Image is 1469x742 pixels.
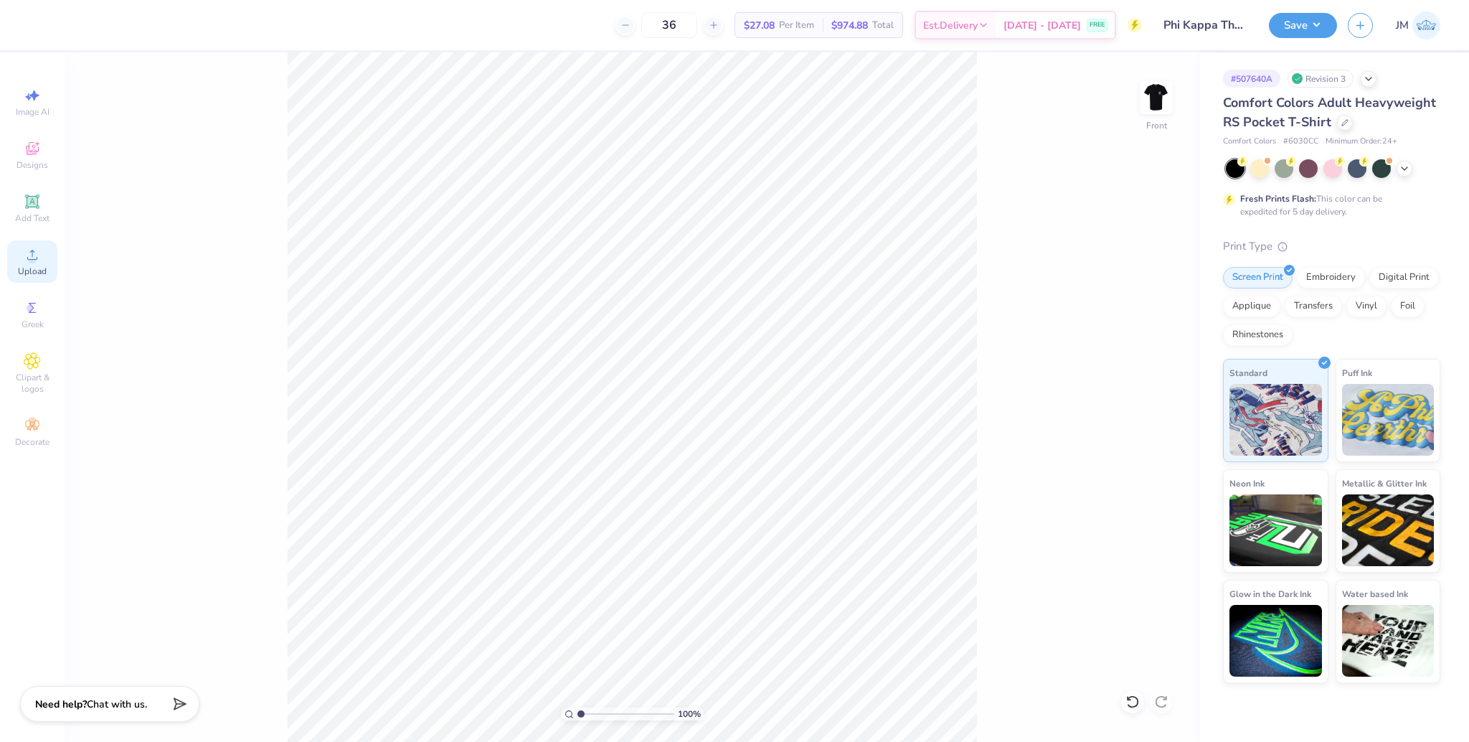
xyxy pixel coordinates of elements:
span: $974.88 [831,18,868,33]
span: Puff Ink [1342,365,1372,380]
span: Metallic & Glitter Ink [1342,476,1427,491]
span: Glow in the Dark Ink [1229,586,1311,601]
div: Digital Print [1369,267,1439,288]
img: John Michael Binayas [1412,11,1440,39]
div: # 507640A [1223,70,1280,88]
span: Comfort Colors [1223,136,1276,148]
div: Print Type [1223,238,1440,255]
div: Embroidery [1297,267,1365,288]
input: Untitled Design [1153,11,1258,39]
button: Save [1269,13,1337,38]
input: – – [641,12,697,38]
div: Revision 3 [1288,70,1354,88]
div: Transfers [1285,296,1342,317]
span: Comfort Colors Adult Heavyweight RS Pocket T-Shirt [1223,94,1436,131]
div: This color can be expedited for 5 day delivery. [1240,192,1417,218]
a: JM [1396,11,1440,39]
img: Glow in the Dark Ink [1229,605,1322,677]
span: [DATE] - [DATE] [1003,18,1081,33]
img: Metallic & Glitter Ink [1342,494,1435,566]
span: Per Item [779,18,814,33]
span: Clipart & logos [7,372,57,395]
div: Applique [1223,296,1280,317]
strong: Fresh Prints Flash: [1240,193,1316,205]
img: Front [1142,83,1171,112]
img: Neon Ink [1229,494,1322,566]
span: Image AI [16,106,49,118]
span: Chat with us. [87,698,147,711]
span: Total [872,18,894,33]
span: Water based Ink [1342,586,1408,601]
img: Standard [1229,384,1322,456]
span: Standard [1229,365,1267,380]
span: Upload [18,266,47,277]
span: Designs [16,159,48,171]
span: FREE [1090,20,1105,30]
img: Water based Ink [1342,605,1435,677]
div: Vinyl [1346,296,1387,317]
span: Greek [22,319,44,330]
span: 100 % [678,708,701,720]
span: JM [1396,17,1409,34]
div: Rhinestones [1223,324,1293,346]
span: Neon Ink [1229,476,1265,491]
span: Minimum Order: 24 + [1326,136,1397,148]
span: Est. Delivery [923,18,978,33]
strong: Need help? [35,698,87,711]
div: Screen Print [1223,267,1293,288]
span: Decorate [15,436,49,448]
span: Add Text [15,212,49,224]
div: Front [1146,119,1167,132]
div: Foil [1391,296,1425,317]
img: Puff Ink [1342,384,1435,456]
span: # 6030CC [1283,136,1318,148]
span: $27.08 [744,18,775,33]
